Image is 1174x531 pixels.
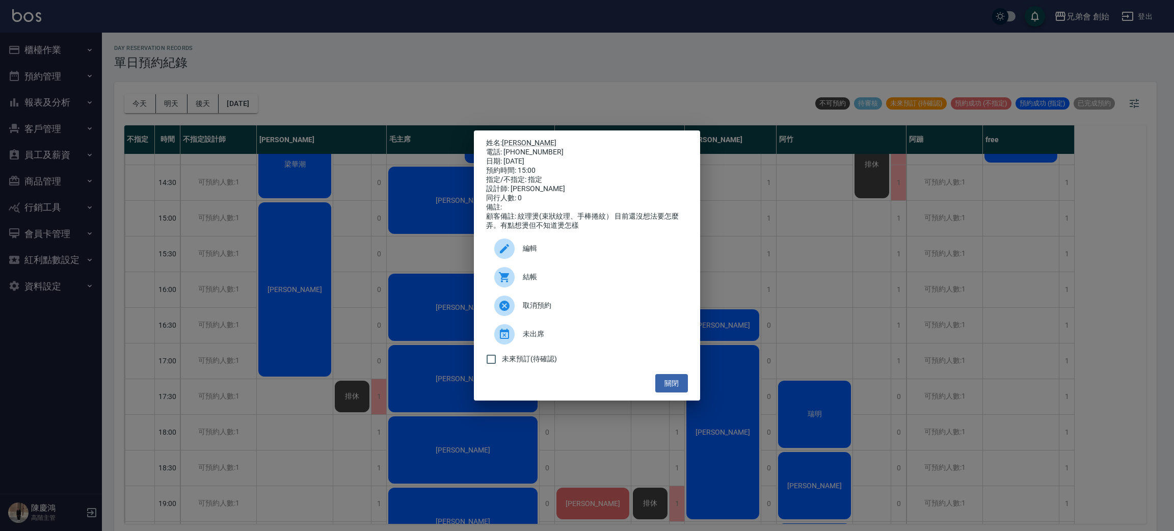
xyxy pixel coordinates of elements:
div: 未出席 [486,320,688,349]
p: 姓名: [486,139,688,148]
div: 日期: [DATE] [486,157,688,166]
div: 顧客備註: 紋理燙(束狀紋理、手棒捲紋） 目前還沒想法要怎麼弄。有點想燙但不知道燙怎樣 [486,212,688,230]
a: [PERSON_NAME] [502,139,556,147]
span: 取消預約 [523,300,680,311]
span: 未出席 [523,329,680,339]
div: 取消預約 [486,291,688,320]
div: 編輯 [486,234,688,263]
a: 結帳 [486,263,688,291]
div: 設計師: [PERSON_NAME] [486,184,688,194]
div: 備註: [486,203,688,212]
span: 未來預訂(待確認) [502,354,557,364]
div: 同行人數: 0 [486,194,688,203]
div: 電話: [PHONE_NUMBER] [486,148,688,157]
div: 預約時間: 15:00 [486,166,688,175]
div: 指定/不指定: 指定 [486,175,688,184]
span: 編輯 [523,243,680,254]
span: 結帳 [523,272,680,282]
button: 關閉 [655,374,688,393]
